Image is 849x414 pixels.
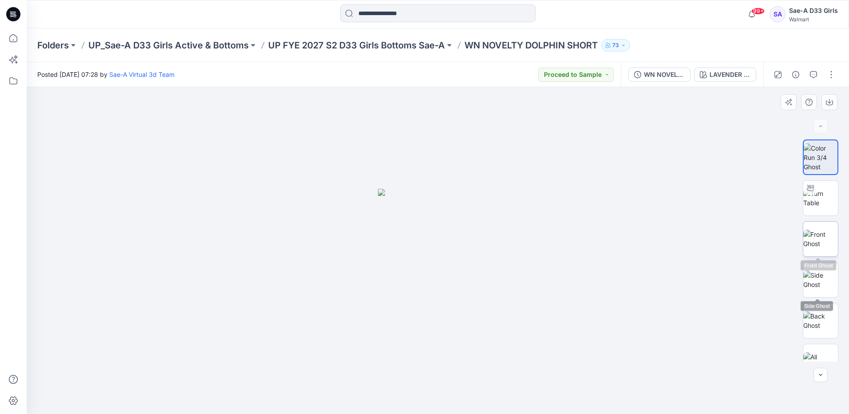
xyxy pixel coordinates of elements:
button: Details [789,68,803,82]
img: Side Ghost [803,271,838,289]
div: Walmart [789,16,838,23]
img: eyJhbGciOiJIUzI1NiIsImtpZCI6IjAiLCJzbHQiOiJzZXMiLCJ0eXAiOiJKV1QifQ.eyJkYXRhIjp7InR5cGUiOiJzdG9yYW... [378,189,498,414]
a: UP FYE 2027 S2 D33 Girls Bottoms Sae-A [268,39,445,52]
span: Posted [DATE] 07:28 by [37,70,175,79]
a: Sae-A Virtual 3d Team [109,71,175,78]
div: Sae-A D33 Girls [789,5,838,16]
button: LAVENDER SUNRISE [694,68,756,82]
p: WN NOVELTY DOLPHIN SHORT [464,39,598,52]
img: Back Ghost [803,311,838,330]
img: Turn Table [803,189,838,207]
img: Color Run 3/4 Ghost [804,143,837,171]
img: All colorways [803,352,838,371]
img: Front Ghost [803,230,838,248]
div: WN NOVELTY DOLPHIN SHORT_Rev1_FULL COLORWAY [644,70,685,80]
button: 73 [601,39,630,52]
button: WN NOVELTY DOLPHIN SHORT_Rev1_FULL COLORWAY [628,68,690,82]
p: 73 [612,40,619,50]
div: SA [770,6,786,22]
a: UP_Sae-A D33 Girls Active & Bottoms [88,39,249,52]
span: 99+ [751,8,765,15]
div: LAVENDER SUNRISE [710,70,750,80]
a: Folders [37,39,69,52]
